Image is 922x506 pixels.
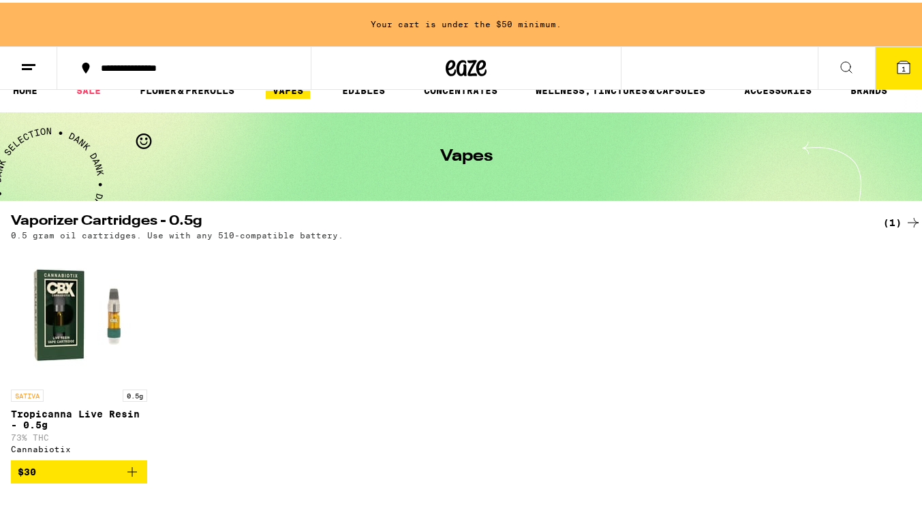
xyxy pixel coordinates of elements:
a: Open page for Tropicanna Live Resin - 0.5g from Cannabiotix [11,244,147,458]
a: VAPES [266,80,310,96]
div: Cannabiotix [11,442,147,451]
a: WELLNESS, TINCTURES & CAPSULES [529,80,712,96]
span: Hi. Need any help? [8,10,98,20]
p: Tropicanna Live Resin - 0.5g [11,406,147,428]
p: 73% THC [11,430,147,439]
h1: Vapes [440,146,493,162]
a: ACCESSORIES [737,80,818,96]
a: FLOWER & PREROLLS [133,80,241,96]
h2: Vaporizer Cartridges - 0.5g [11,212,855,228]
button: Add to bag [11,458,147,481]
span: 1 [902,62,906,70]
a: HOME [6,80,44,96]
a: EDIBLES [335,80,392,96]
p: SATIVA [11,387,44,399]
a: BRANDS [844,80,894,96]
a: CONCENTRATES [417,80,504,96]
p: 0.5 gram oil cartridges. Use with any 510-compatible battery. [11,228,343,237]
a: SALE [70,80,108,96]
img: Cannabiotix - Tropicanna Live Resin - 0.5g [11,244,147,380]
p: 0.5g [123,387,147,399]
a: (1) [883,212,921,228]
span: $30 [18,464,36,475]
